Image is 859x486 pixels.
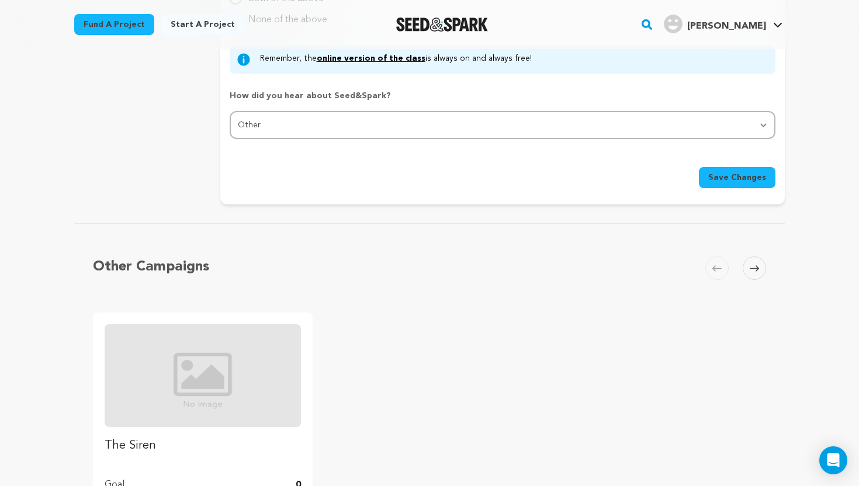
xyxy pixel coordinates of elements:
button: Save Changes [699,167,775,188]
span: Save Changes [708,172,766,183]
img: Seed&Spark Logo Dark Mode [396,18,488,32]
span: [PERSON_NAME] [687,22,766,31]
p: Remember, the is always on and always free! [260,53,532,67]
a: Seed&Spark Homepage [396,18,488,32]
a: Start a project [161,14,244,35]
h5: Other Campaigns [93,256,209,277]
span: Coleman T.'s Profile [661,12,785,37]
p: The Siren [105,436,301,455]
img: user.png [664,15,683,33]
a: Fund a project [74,14,154,35]
a: online version of the class [317,54,425,63]
div: Coleman T.'s Profile [664,15,766,33]
p: How did you hear about Seed&Spark? [230,90,775,111]
div: Open Intercom Messenger [819,446,847,474]
a: Coleman T.'s Profile [661,12,785,33]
